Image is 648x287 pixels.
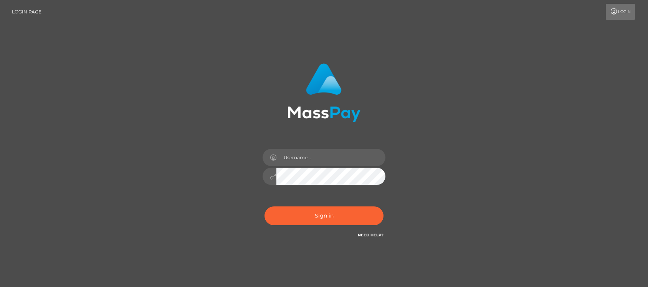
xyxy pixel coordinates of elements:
[264,206,384,225] button: Sign in
[12,4,41,20] a: Login Page
[606,4,635,20] a: Login
[276,149,385,166] input: Username...
[288,63,360,122] img: MassPay Login
[358,233,384,238] a: Need Help?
